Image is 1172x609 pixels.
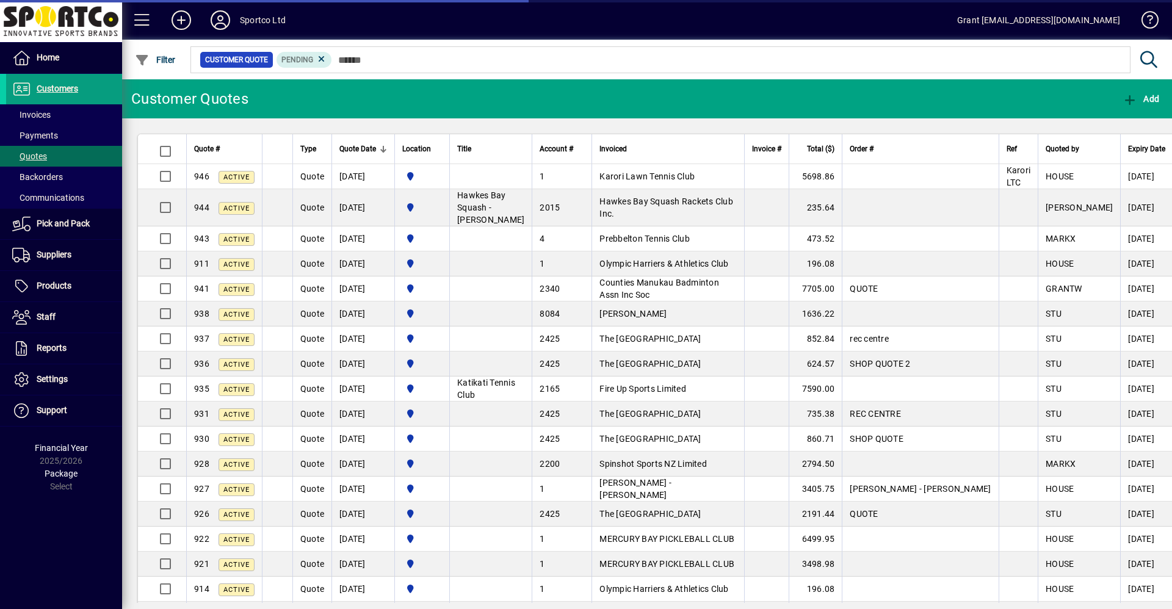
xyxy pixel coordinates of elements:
span: SHOP QUOTE 2 [850,359,910,369]
span: MERCURY BAY PICKLEBALL CLUB [599,534,734,544]
span: Sportco Ltd Warehouse [402,307,442,320]
span: Hawkes Bay Squash Rackets Club Inc. [599,196,733,218]
span: Invoice # [752,142,781,156]
div: Sportco Ltd [240,10,286,30]
span: 930 [194,434,209,444]
span: HOUSE [1046,584,1074,594]
button: Add [162,9,201,31]
span: Quoted by [1046,142,1079,156]
td: [DATE] [331,427,394,452]
span: Active [223,561,250,569]
span: Sportco Ltd Warehouse [402,257,442,270]
span: STU [1046,309,1062,319]
span: Quote # [194,142,220,156]
span: REC CENTRE [850,409,901,419]
span: Quote [300,334,324,344]
span: 2425 [540,509,560,519]
span: The [GEOGRAPHIC_DATA] [599,509,701,519]
span: rec centre [850,334,889,344]
span: 922 [194,534,209,544]
span: Financial Year [35,443,88,453]
div: Grant [EMAIL_ADDRESS][DOMAIN_NAME] [957,10,1120,30]
a: Settings [6,364,122,395]
span: STU [1046,384,1062,394]
span: Quotes [12,151,47,161]
td: [DATE] [331,251,394,276]
span: 928 [194,459,209,469]
td: [DATE] [331,477,394,502]
span: The [GEOGRAPHIC_DATA] [599,409,701,419]
span: STU [1046,434,1062,444]
td: [DATE] [331,402,394,427]
span: Sportco Ltd Warehouse [402,532,442,546]
span: Payments [12,131,58,140]
span: Pending [281,56,313,64]
span: STU [1046,509,1062,519]
span: Sportco Ltd Warehouse [402,332,442,345]
span: 2425 [540,409,560,419]
div: Location [402,142,442,156]
div: Quote # [194,142,255,156]
span: Home [37,52,59,62]
a: Invoices [6,104,122,125]
span: Sportco Ltd Warehouse [402,282,442,295]
a: Communications [6,187,122,208]
span: Quote [300,203,324,212]
span: Location [402,142,431,156]
span: Sportco Ltd Warehouse [402,482,442,495]
td: [DATE] [331,189,394,226]
span: Active [223,486,250,494]
span: 931 [194,409,209,419]
span: Karori Lawn Tennis Club [599,171,695,181]
span: GRANTW [1046,284,1082,294]
span: HOUSE [1046,559,1074,569]
div: Ref [1007,142,1031,156]
span: Active [223,204,250,212]
span: Katikati Tennis Club [457,378,515,400]
span: Olympic Harriers & Athletics Club [599,259,728,268]
span: The [GEOGRAPHIC_DATA] [599,334,701,344]
span: 1 [540,259,544,268]
span: Quote [300,234,324,243]
td: [DATE] [331,226,394,251]
span: 1 [540,534,544,544]
td: 2191.44 [789,502,842,527]
span: Sportco Ltd Warehouse [402,170,442,183]
div: Title [457,142,524,156]
span: 8084 [540,309,560,319]
span: Quote [300,509,324,519]
td: 852.84 [789,326,842,351]
a: Pick and Pack [6,209,122,239]
td: 6499.95 [789,527,842,552]
span: HOUSE [1046,259,1074,268]
span: Sportco Ltd Warehouse [402,382,442,395]
mat-chip: Pending Status: Pending [277,52,332,68]
td: 624.57 [789,351,842,377]
span: 2015 [540,203,560,212]
span: Quote [300,309,324,319]
span: Active [223,236,250,243]
span: STU [1046,359,1062,369]
a: Products [6,271,122,301]
span: Invoices [12,110,51,120]
span: Sportco Ltd Warehouse [402,432,442,445]
td: 3498.98 [789,552,842,577]
td: 735.38 [789,402,842,427]
span: Pick and Pack [37,218,90,228]
span: Quote [300,259,324,268]
span: Sportco Ltd Warehouse [402,232,442,245]
span: The [GEOGRAPHIC_DATA] [599,434,701,444]
span: 2425 [540,334,560,344]
td: [DATE] [331,452,394,477]
span: Active [223,361,250,369]
a: Reports [6,333,122,364]
span: Quote [300,559,324,569]
a: Support [6,395,122,426]
span: Quote [300,284,324,294]
span: STU [1046,334,1062,344]
td: [DATE] [331,301,394,326]
span: Quote [300,384,324,394]
span: Active [223,411,250,419]
td: 196.08 [789,577,842,602]
span: 927 [194,484,209,494]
